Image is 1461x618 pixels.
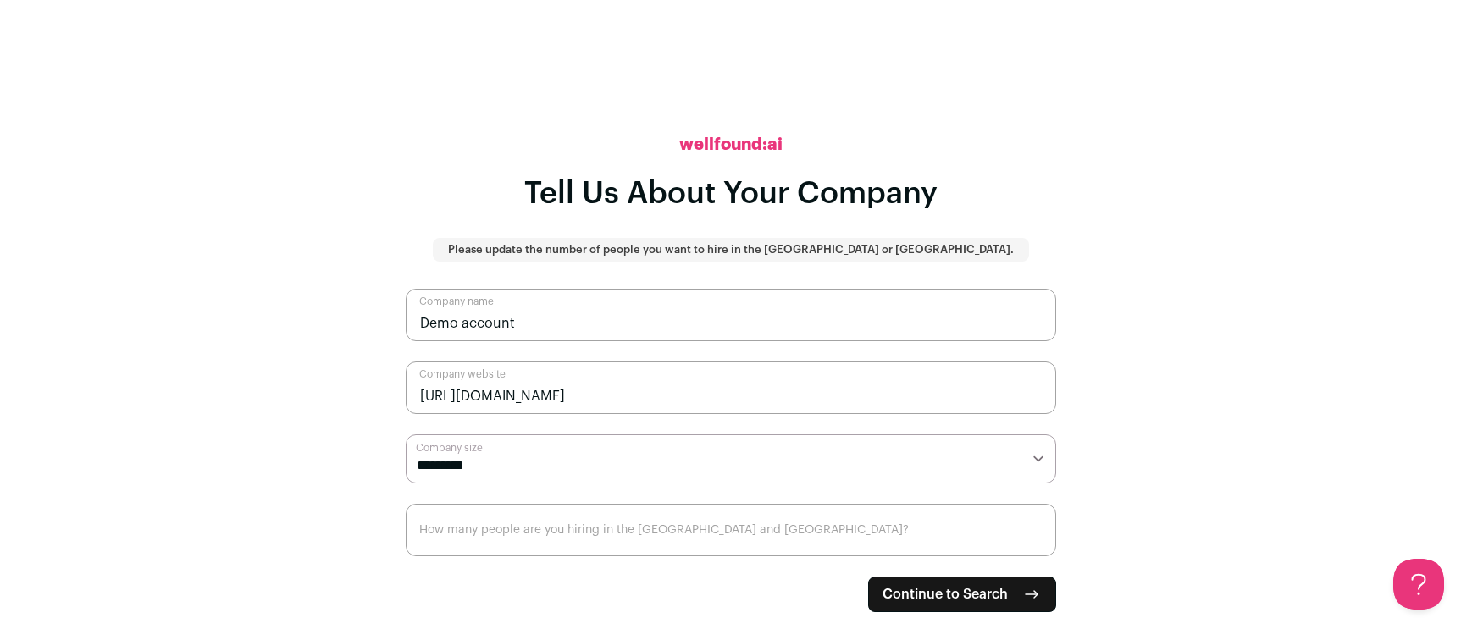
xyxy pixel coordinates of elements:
[406,361,1056,414] input: Company website
[406,504,1056,556] input: How many people are you hiring in the US and Canada?
[868,577,1056,612] button: Continue to Search
[883,584,1008,604] span: Continue to Search
[1393,559,1444,610] iframe: Help Scout Beacon - Open
[679,133,783,157] h2: wellfound:ai
[448,243,1014,257] p: Please update the number of people you want to hire in the [GEOGRAPHIC_DATA] or [GEOGRAPHIC_DATA].
[406,289,1056,341] input: Company name
[524,177,938,211] h1: Tell Us About Your Company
